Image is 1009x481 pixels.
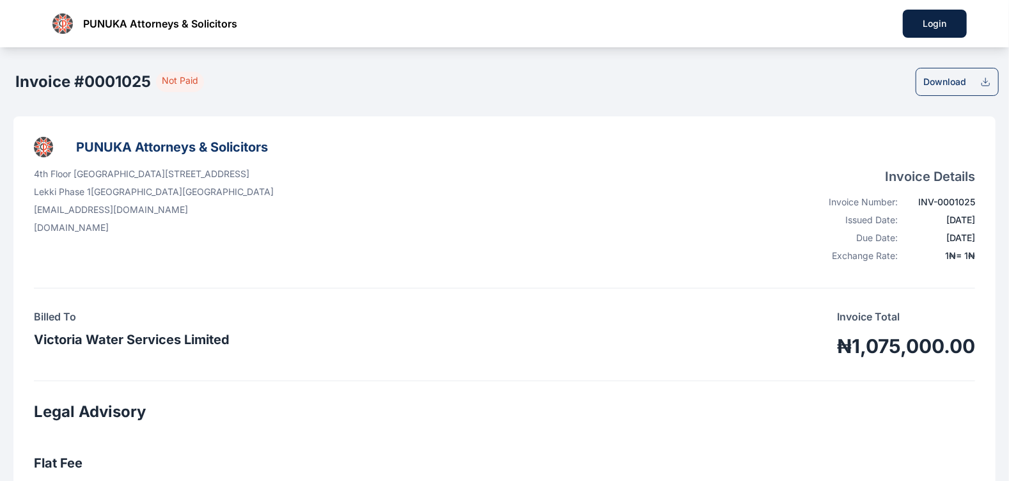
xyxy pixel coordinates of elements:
p: Invoice Total [837,309,975,324]
p: [EMAIL_ADDRESS][DOMAIN_NAME] [34,203,274,216]
h3: Flat Fee [34,453,975,473]
div: 1 ₦ = 1 ₦ [905,249,975,262]
span: PUNUKA Attorneys & Solicitors [83,16,237,31]
p: 4th Floor [GEOGRAPHIC_DATA][STREET_ADDRESS] [34,168,274,180]
img: businessLogo [52,13,73,34]
div: [DATE] [905,232,975,244]
h2: Invoice # 0001025 [15,72,151,92]
h2: Legal Advisory [34,402,975,422]
div: INV-0001025 [905,196,975,209]
h3: PUNUKA Attorneys & Solicitors [76,137,268,157]
h4: Invoice Details [815,168,975,185]
div: Exchange Rate: [815,249,898,262]
div: Issued Date: [815,214,898,226]
div: Invoice Number: [815,196,898,209]
div: Download [924,75,967,88]
div: Login [923,17,946,30]
div: Due Date: [815,232,898,244]
h3: Victoria Water Services Limited [34,329,230,350]
span: Not Paid [156,72,204,92]
div: [DATE] [905,214,975,226]
img: businessLogo [34,137,53,157]
button: Login [903,10,967,38]
p: [DOMAIN_NAME] [34,221,274,234]
p: Lekki Phase 1 [GEOGRAPHIC_DATA] [GEOGRAPHIC_DATA] [34,185,274,198]
h4: Billed To [34,309,230,324]
button: Invoice #0001025 Not Paid [10,68,204,96]
h1: ₦1,075,000.00 [837,335,975,358]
